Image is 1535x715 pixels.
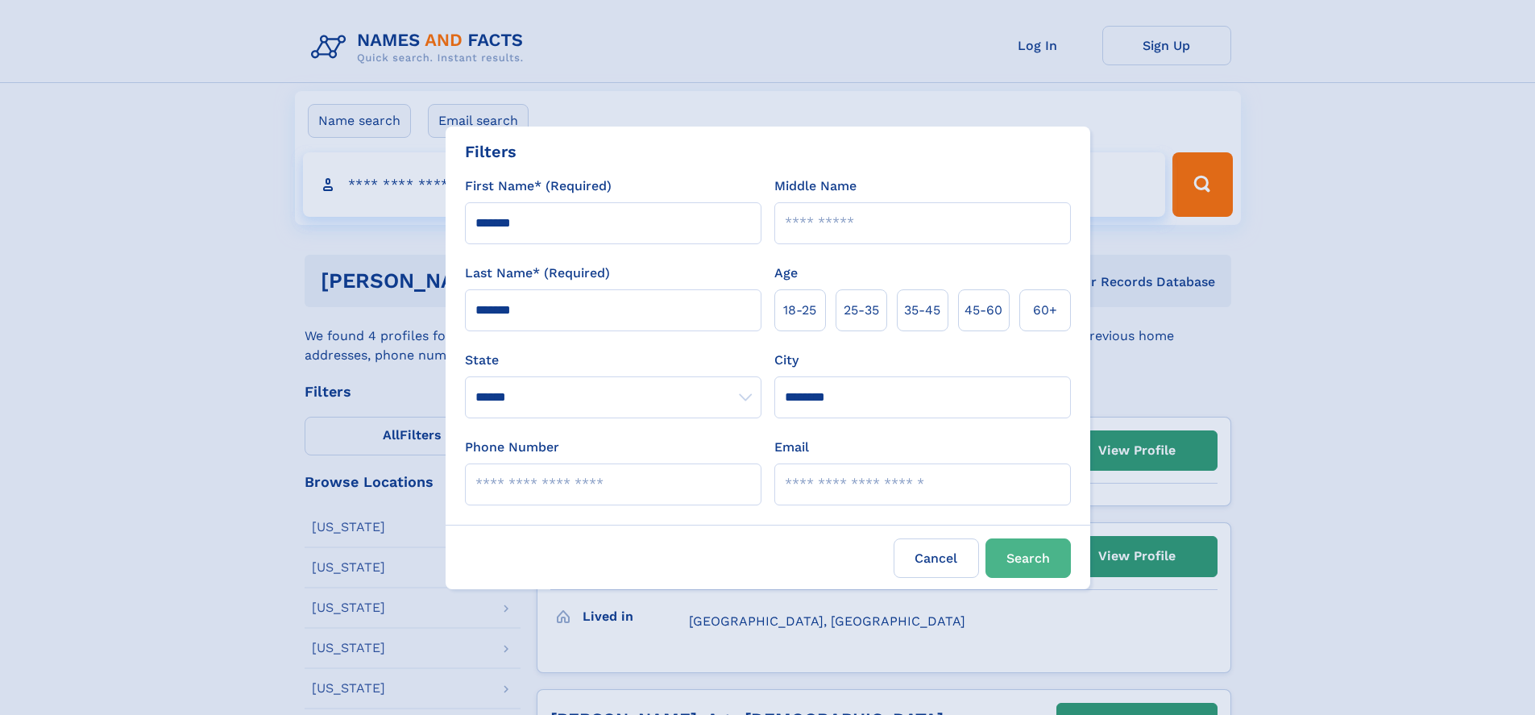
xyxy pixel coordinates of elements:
label: Middle Name [774,177,857,196]
span: 60+ [1033,301,1057,320]
div: Filters [465,139,517,164]
span: 25‑35 [844,301,879,320]
label: Email [774,438,809,457]
span: 35‑45 [904,301,940,320]
span: 18‑25 [783,301,816,320]
label: Age [774,264,798,283]
label: Last Name* (Required) [465,264,610,283]
label: City [774,351,799,370]
button: Search [985,538,1071,578]
label: First Name* (Required) [465,177,612,196]
label: Phone Number [465,438,559,457]
label: State [465,351,761,370]
label: Cancel [894,538,979,578]
span: 45‑60 [965,301,1002,320]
